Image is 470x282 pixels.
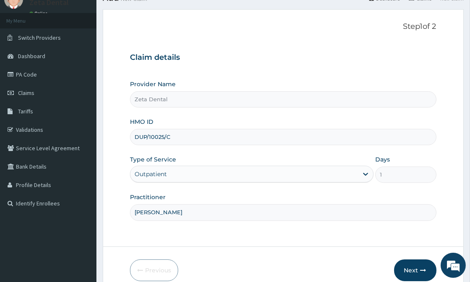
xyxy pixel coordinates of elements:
span: Switch Providers [18,34,61,41]
span: Dashboard [18,52,45,60]
button: Previous [130,259,178,281]
input: Enter Name [130,204,436,220]
input: Enter HMO ID [130,129,436,145]
label: Type of Service [130,155,176,164]
img: d_794563401_company_1708531726252_794563401 [16,42,34,63]
p: Step 1 of 2 [130,22,436,31]
h3: Claim details [130,53,436,62]
label: Provider Name [130,80,176,88]
a: Online [29,10,49,16]
div: Outpatient [135,170,167,178]
label: HMO ID [130,118,153,126]
div: Chat with us now [44,47,141,58]
label: Practitioner [130,193,166,201]
div: Minimize live chat window [138,4,158,24]
span: Claims [18,89,34,97]
textarea: Type your message and hit 'Enter' [4,191,160,220]
label: Days [375,155,390,164]
button: Next [394,259,436,281]
span: Tariffs [18,108,33,115]
span: We're online! [49,87,116,171]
